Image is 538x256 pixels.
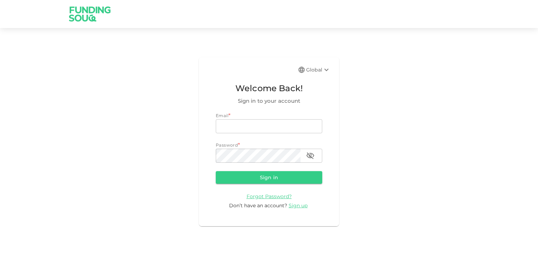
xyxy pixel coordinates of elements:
[216,97,322,105] span: Sign in to your account
[306,66,331,74] div: Global
[216,82,322,95] span: Welcome Back!
[247,193,292,200] a: Forgot Password?
[216,171,322,184] button: Sign in
[216,142,238,148] span: Password
[216,113,228,118] span: Email
[229,202,287,209] span: Don’t have an account?
[216,149,301,163] input: password
[216,119,322,133] input: email
[289,202,308,209] span: Sign up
